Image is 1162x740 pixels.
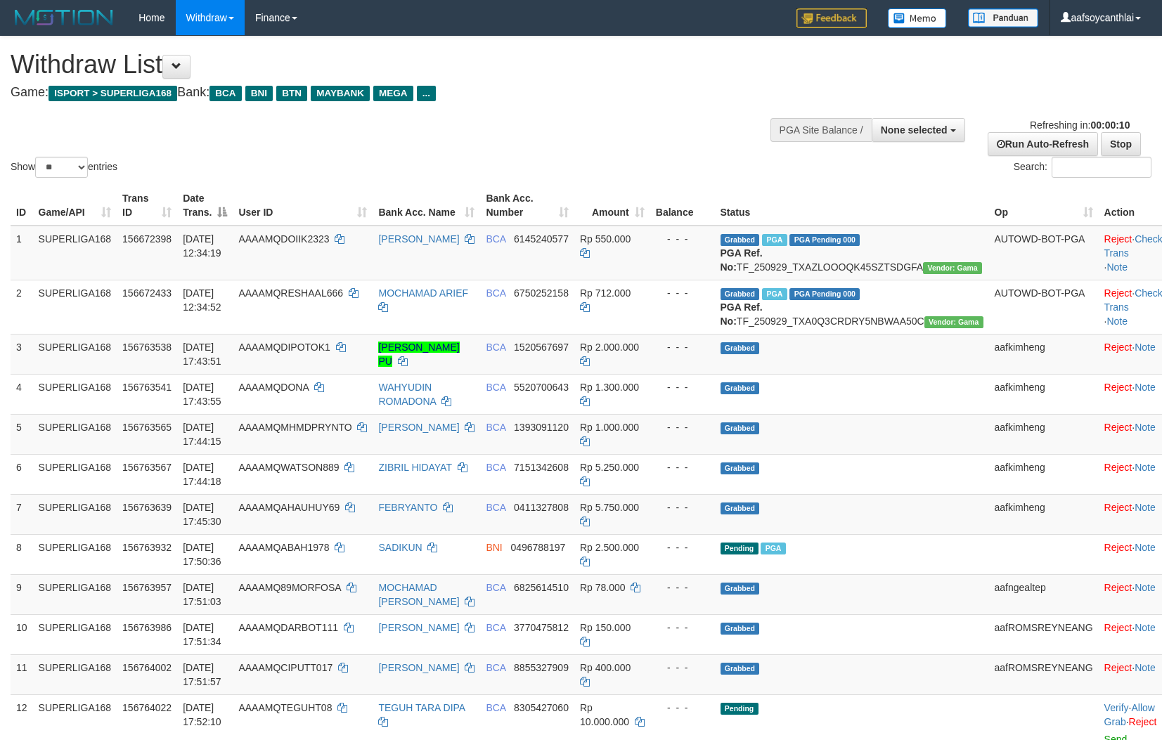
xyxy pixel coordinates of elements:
[1104,233,1132,245] a: Reject
[11,7,117,28] img: MOTION_logo.png
[486,422,505,433] span: BCA
[183,502,221,527] span: [DATE] 17:45:30
[1104,462,1132,473] a: Reject
[514,662,569,673] span: Copy 8855327909 to clipboard
[480,186,574,226] th: Bank Acc. Number: activate to sort column ascending
[1030,119,1130,131] span: Refreshing in:
[580,287,631,299] span: Rp 712.000
[968,8,1038,27] img: panduan.png
[486,287,505,299] span: BCA
[989,280,1099,334] td: AUTOWD-BOT-PGA
[11,654,33,694] td: 11
[514,382,569,393] span: Copy 5520700643 to clipboard
[33,614,117,654] td: SUPERLIGA168
[580,462,639,473] span: Rp 5.250.000
[715,226,989,280] td: TF_250929_TXAZLOOOQK45SZTSDGFA
[721,543,758,554] span: Pending
[33,494,117,534] td: SUPERLIGA168
[486,233,505,245] span: BCA
[33,374,117,414] td: SUPERLIGA168
[580,422,639,433] span: Rp 1.000.000
[33,534,117,574] td: SUPERLIGA168
[989,186,1099,226] th: Op: activate to sort column ascending
[1135,462,1156,473] a: Note
[11,186,33,226] th: ID
[721,583,760,595] span: Grabbed
[33,186,117,226] th: Game/API: activate to sort column ascending
[580,702,629,727] span: Rp 10.000.000
[989,454,1099,494] td: aafkimheng
[245,86,273,101] span: BNI
[11,157,117,178] label: Show entries
[656,460,709,474] div: - - -
[574,186,650,226] th: Amount: activate to sort column ascending
[1104,382,1132,393] a: Reject
[1104,422,1132,433] a: Reject
[33,334,117,374] td: SUPERLIGA168
[238,622,338,633] span: AAAAMQDARBOT111
[770,118,872,142] div: PGA Site Balance /
[1129,716,1157,727] a: Reject
[1104,542,1132,553] a: Reject
[183,622,221,647] span: [DATE] 17:51:34
[11,454,33,494] td: 6
[183,382,221,407] span: [DATE] 17:43:55
[881,124,948,136] span: None selected
[486,542,502,553] span: BNI
[11,534,33,574] td: 8
[656,286,709,300] div: - - -
[276,86,307,101] span: BTN
[238,287,343,299] span: AAAAMQRESHAAL666
[373,186,480,226] th: Bank Acc. Name: activate to sort column ascending
[514,582,569,593] span: Copy 6825614510 to clipboard
[656,540,709,554] div: - - -
[1101,132,1141,156] a: Stop
[989,414,1099,454] td: aafkimheng
[378,233,459,245] a: [PERSON_NAME]
[721,234,760,246] span: Grabbed
[33,226,117,280] td: SUPERLIGA168
[122,422,172,433] span: 156763565
[486,502,505,513] span: BCA
[486,702,505,713] span: BCA
[378,422,459,433] a: [PERSON_NAME]
[514,702,569,713] span: Copy 8305427060 to clipboard
[989,494,1099,534] td: aafkimheng
[580,542,639,553] span: Rp 2.500.000
[514,422,569,433] span: Copy 1393091120 to clipboard
[238,662,333,673] span: AAAAMQCIPUTT017
[1106,261,1128,273] a: Note
[33,454,117,494] td: SUPERLIGA168
[989,614,1099,654] td: aafROMSREYNEANG
[122,622,172,633] span: 156763986
[721,703,758,715] span: Pending
[510,542,565,553] span: Copy 0496788197 to clipboard
[11,574,33,614] td: 9
[11,86,761,100] h4: Game: Bank:
[1104,702,1129,713] a: Verify
[122,502,172,513] span: 156763639
[721,247,763,273] b: PGA Ref. No:
[238,542,329,553] span: AAAAMQABAH1978
[872,118,965,142] button: None selected
[1106,316,1128,327] a: Note
[238,422,351,433] span: AAAAMQMHMDPRYNTO
[378,542,422,553] a: SADIKUN
[122,662,172,673] span: 156764002
[11,334,33,374] td: 3
[486,382,505,393] span: BCA
[183,702,221,727] span: [DATE] 17:52:10
[417,86,436,101] span: ...
[721,663,760,675] span: Grabbed
[1104,582,1132,593] a: Reject
[1090,119,1130,131] strong: 00:00:10
[989,334,1099,374] td: aafkimheng
[183,542,221,567] span: [DATE] 17:50:36
[238,382,309,393] span: AAAAMQDONA
[11,494,33,534] td: 7
[183,422,221,447] span: [DATE] 17:44:15
[514,502,569,513] span: Copy 0411327808 to clipboard
[580,342,639,353] span: Rp 2.000.000
[1135,502,1156,513] a: Note
[378,582,459,607] a: MOCHAMAD [PERSON_NAME]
